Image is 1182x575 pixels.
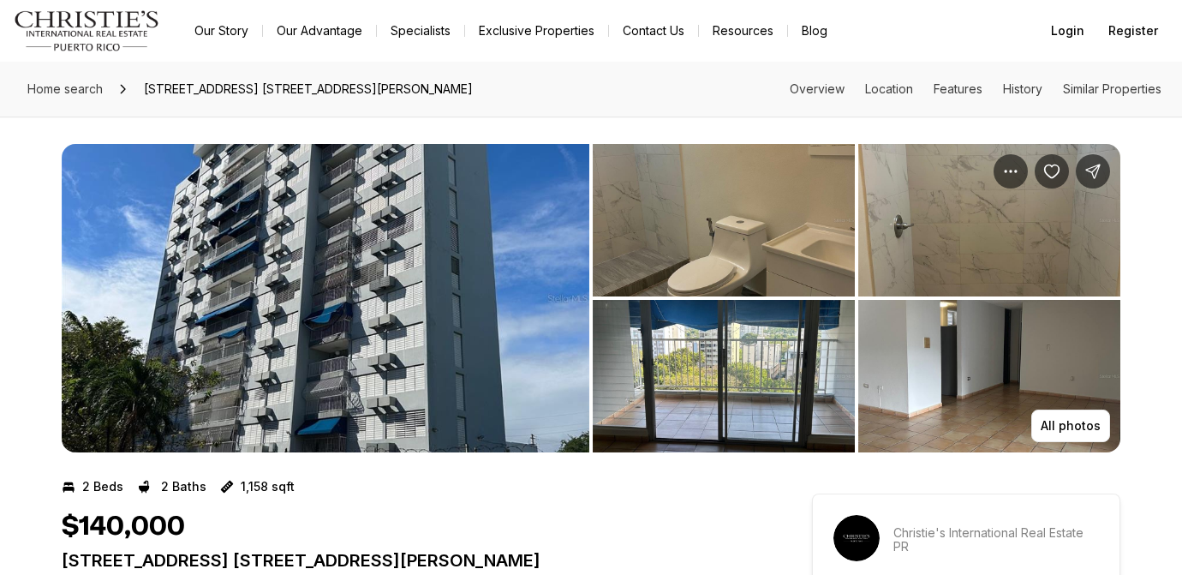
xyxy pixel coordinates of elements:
[994,154,1028,189] button: Property options
[62,144,589,452] li: 1 of 3
[858,144,1120,296] button: View image gallery
[1041,419,1101,433] p: All photos
[593,144,855,296] button: View image gallery
[137,75,480,103] span: [STREET_ADDRESS] [STREET_ADDRESS][PERSON_NAME]
[858,300,1120,452] button: View image gallery
[1041,14,1095,48] button: Login
[1035,154,1069,189] button: Save Property: 101 Calle Costa Rica COND. VENUS TOWER #1001
[609,19,698,43] button: Contact Us
[1098,14,1168,48] button: Register
[62,511,185,543] h1: $140,000
[161,480,206,494] p: 2 Baths
[934,81,982,96] a: Skip to: Features
[241,480,295,494] p: 1,158 sqft
[865,81,913,96] a: Skip to: Location
[1051,24,1084,38] span: Login
[699,19,787,43] a: Resources
[1063,81,1161,96] a: Skip to: Similar Properties
[62,144,1120,452] div: Listing Photos
[27,81,103,96] span: Home search
[1076,154,1110,189] button: Share Property: 101 Calle Costa Rica COND. VENUS TOWER #1001
[788,19,841,43] a: Blog
[790,81,845,96] a: Skip to: Overview
[465,19,608,43] a: Exclusive Properties
[593,300,855,452] button: View image gallery
[1108,24,1158,38] span: Register
[14,10,160,51] img: logo
[790,82,1161,96] nav: Page section menu
[181,19,262,43] a: Our Story
[593,144,1120,452] li: 2 of 3
[377,19,464,43] a: Specialists
[62,144,589,452] button: View image gallery
[263,19,376,43] a: Our Advantage
[893,526,1099,554] p: Christie's International Real Estate PR
[1003,81,1042,96] a: Skip to: History
[21,75,110,103] a: Home search
[1031,410,1110,442] button: All photos
[82,480,123,494] p: 2 Beds
[62,550,750,571] p: [STREET_ADDRESS] [STREET_ADDRESS][PERSON_NAME]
